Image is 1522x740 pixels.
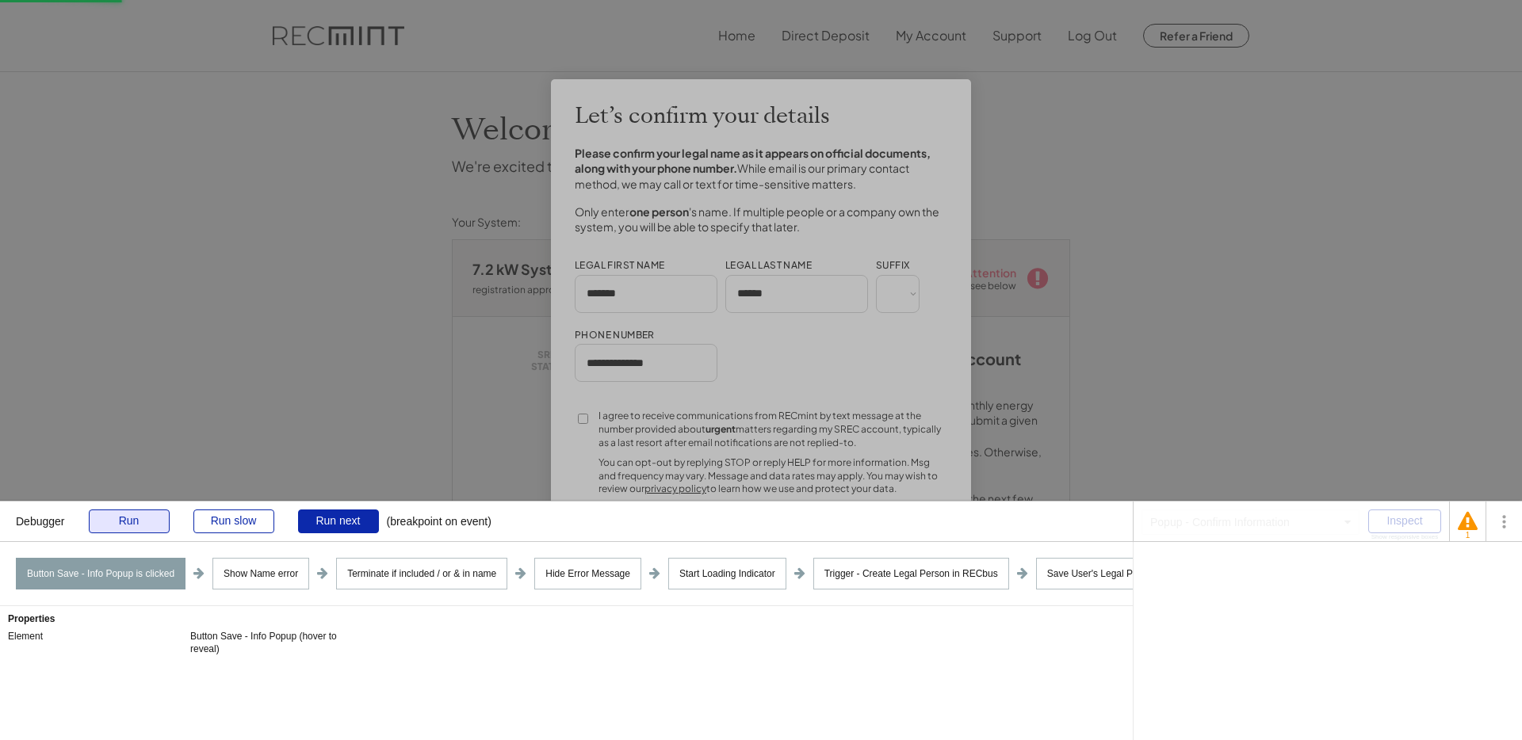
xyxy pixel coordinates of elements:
div: Properties [8,614,1125,624]
div: (breakpoint on event) [387,502,491,527]
div: Start Loading Indicator [668,558,786,589]
div: Show Name error [212,558,309,589]
div: Debugger [16,502,65,527]
div: Hide Error Message [534,558,641,589]
div: Run next [298,509,379,533]
div: 1 [1458,532,1478,540]
div: Terminate if included / or & in name [336,558,507,589]
div: Button Save - Info Popup (hover to reveal) [190,630,341,655]
div: Button Save - Info Popup is clicked [16,558,185,589]
div: Element [8,630,190,640]
div: Run [89,509,170,533]
div: Run slow [193,509,274,533]
div: Trigger - Create Legal Person in RECbus [813,558,1009,589]
div: Save User's Legal Person (on success) [1036,558,1225,589]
